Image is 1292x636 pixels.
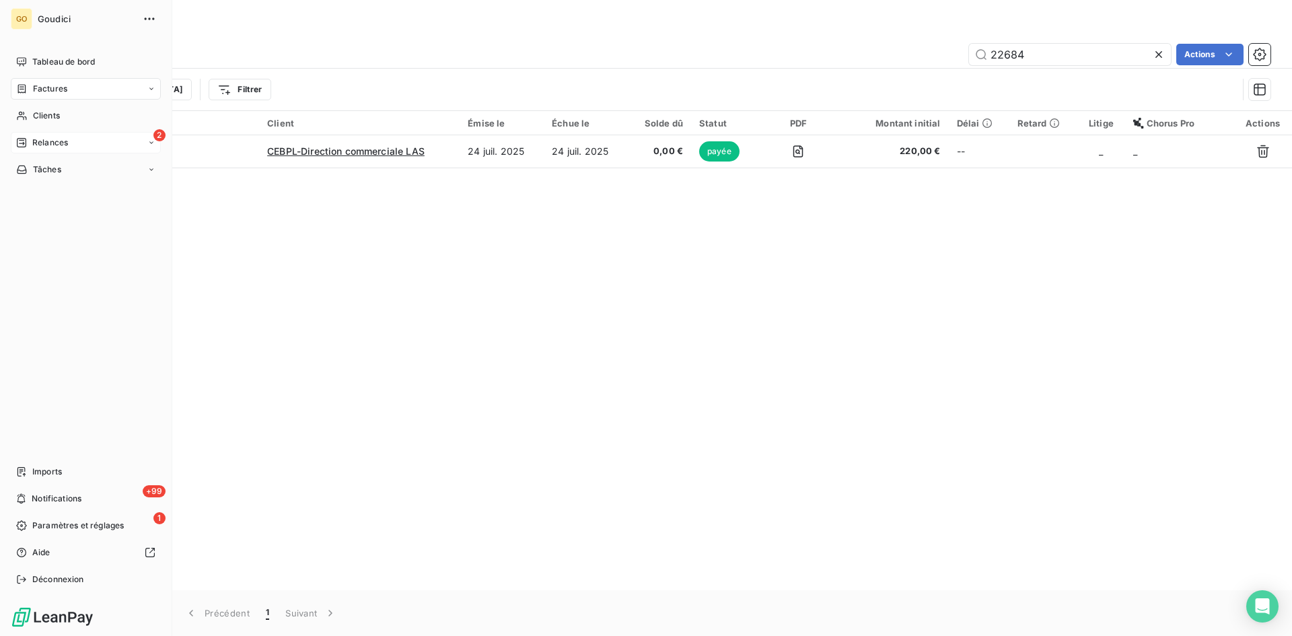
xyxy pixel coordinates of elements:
div: PDF [768,118,828,129]
div: Statut [699,118,752,129]
div: Client [267,118,452,129]
a: 1Paramètres et réglages [11,515,161,536]
button: Filtrer [209,79,271,100]
div: Échue le [552,118,620,129]
span: payée [699,141,740,162]
button: 1 [258,599,277,627]
div: Émise le [468,118,536,129]
a: Factures [11,78,161,100]
td: -- [949,135,1009,168]
span: Tâches [33,164,61,176]
td: 24 juil. 2025 [460,135,544,168]
a: Tableau de bord [11,51,161,73]
button: Actions [1176,44,1244,65]
span: 2 [153,129,166,141]
span: Déconnexion [32,573,84,586]
span: 0,00 € [636,145,683,158]
div: Délai [957,118,1001,129]
span: 220,00 € [845,145,941,158]
span: _ [1099,145,1103,157]
span: 1 [153,512,166,524]
div: GO [11,8,32,30]
span: Relances [32,137,68,149]
div: Open Intercom Messenger [1246,590,1279,623]
span: Aide [32,546,50,559]
span: _ [1133,145,1137,157]
td: 24 juil. 2025 [544,135,628,168]
a: Aide [11,542,161,563]
span: Clients [33,110,60,122]
span: Tableau de bord [32,56,95,68]
div: Chorus Pro [1133,118,1225,129]
a: Tâches [11,159,161,180]
a: 2Relances [11,132,161,153]
span: Factures [33,83,67,95]
span: CEBPL-Direction commerciale LAS [267,145,425,157]
div: Litige [1085,118,1116,129]
div: Actions [1242,118,1284,129]
button: Précédent [176,599,258,627]
div: Retard [1017,118,1070,129]
div: Solde dû [636,118,683,129]
input: Rechercher [969,44,1171,65]
span: Paramètres et réglages [32,520,124,532]
img: Logo LeanPay [11,606,94,628]
span: Goudici [38,13,135,24]
span: Notifications [32,493,81,505]
button: Suivant [277,599,345,627]
a: Imports [11,461,161,483]
a: Clients [11,105,161,127]
div: Montant initial [845,118,941,129]
span: Imports [32,466,62,478]
span: +99 [143,485,166,497]
span: 1 [266,606,269,620]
